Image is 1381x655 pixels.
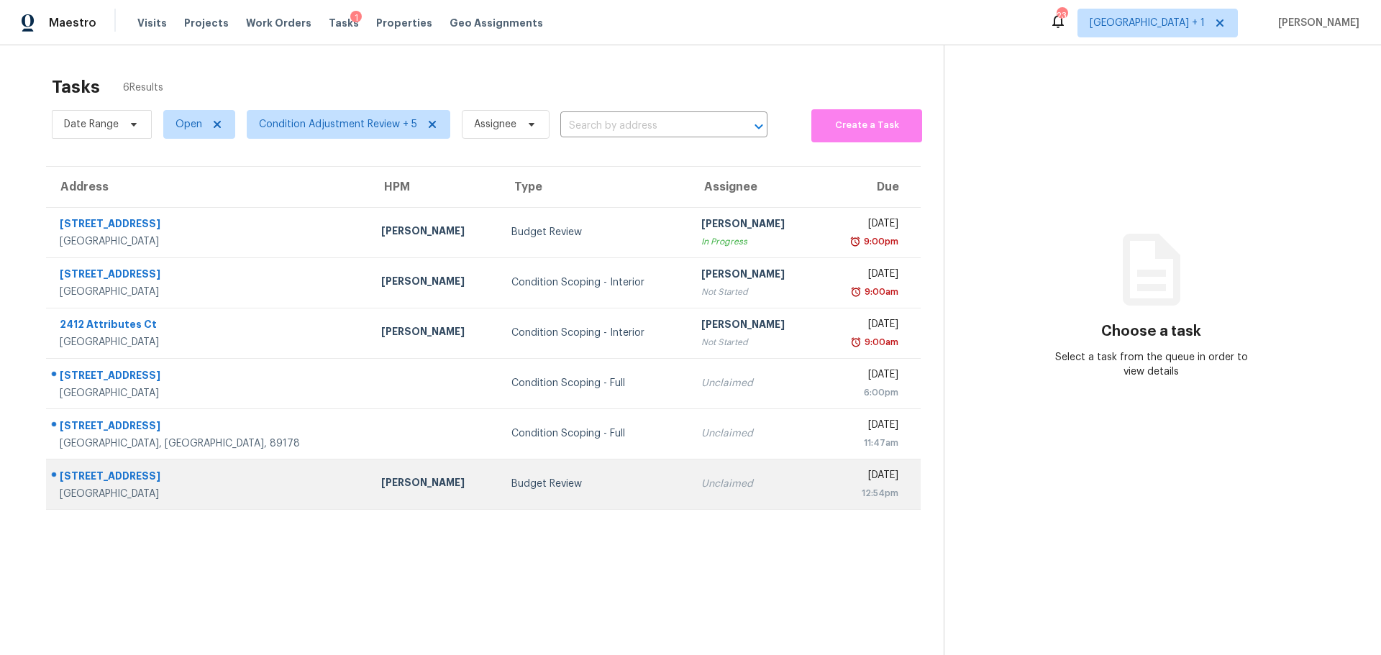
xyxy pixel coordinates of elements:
div: [PERSON_NAME] [381,274,488,292]
div: Unclaimed [701,477,808,491]
div: [STREET_ADDRESS] [60,216,358,234]
div: [GEOGRAPHIC_DATA] [60,487,358,501]
div: [PERSON_NAME] [701,216,808,234]
span: Create a Task [819,117,915,134]
div: Condition Scoping - Interior [511,326,679,340]
div: [PERSON_NAME] [381,324,488,342]
span: Geo Assignments [450,16,543,30]
div: Not Started [701,285,808,299]
div: [STREET_ADDRESS] [60,469,358,487]
div: [GEOGRAPHIC_DATA] [60,335,358,349]
img: Overdue Alarm Icon [850,285,862,299]
div: 9:00pm [861,234,898,249]
img: Overdue Alarm Icon [849,234,861,249]
button: Create a Task [811,109,922,142]
span: Visits [137,16,167,30]
div: 1 [350,11,362,25]
div: Condition Scoping - Full [511,376,679,390]
div: [PERSON_NAME] [381,224,488,242]
span: Assignee [474,117,516,132]
div: [DATE] [831,418,898,436]
img: Overdue Alarm Icon [850,335,862,349]
div: [STREET_ADDRESS] [60,368,358,386]
div: Unclaimed [701,376,808,390]
div: [DATE] [831,468,898,486]
div: Condition Scoping - Interior [511,275,679,290]
input: Search by address [560,115,727,137]
span: Tasks [329,18,359,28]
div: [PERSON_NAME] [701,267,808,285]
div: [PERSON_NAME] [381,475,488,493]
span: Maestro [49,16,96,30]
div: [GEOGRAPHIC_DATA] [60,386,358,400]
div: 9:00am [862,335,898,349]
th: Due [820,167,921,207]
span: [PERSON_NAME] [1272,16,1359,30]
span: Condition Adjustment Review + 5 [259,117,417,132]
div: [PERSON_NAME] [701,317,808,335]
span: Open [176,117,202,132]
th: HPM [370,167,500,207]
div: [GEOGRAPHIC_DATA] [60,285,358,299]
span: [GEOGRAPHIC_DATA] + 1 [1090,16,1205,30]
th: Assignee [690,167,820,207]
div: 9:00am [862,285,898,299]
div: Condition Scoping - Full [511,426,679,441]
h2: Tasks [52,80,100,94]
span: 6 Results [123,81,163,95]
span: Properties [376,16,432,30]
div: [GEOGRAPHIC_DATA] [60,234,358,249]
div: Not Started [701,335,808,349]
button: Open [749,116,769,137]
div: In Progress [701,234,808,249]
div: [DATE] [831,216,898,234]
div: Unclaimed [701,426,808,441]
div: 12:54pm [831,486,898,500]
div: Budget Review [511,477,679,491]
span: Date Range [64,117,119,132]
div: 6:00pm [831,385,898,400]
th: Address [46,167,370,207]
div: [DATE] [831,317,898,335]
div: [STREET_ADDRESS] [60,267,358,285]
div: 11:47am [831,436,898,450]
div: [DATE] [831,267,898,285]
div: Select a task from the queue in order to view details [1048,350,1255,379]
th: Type [500,167,690,207]
div: Budget Review [511,225,679,239]
div: 23 [1057,9,1067,23]
h3: Choose a task [1101,324,1201,339]
div: [GEOGRAPHIC_DATA], [GEOGRAPHIC_DATA], 89178 [60,436,358,451]
div: 2412 Attributes Ct [60,317,358,335]
div: [STREET_ADDRESS] [60,418,358,436]
span: Work Orders [246,16,311,30]
span: Projects [184,16,229,30]
div: [DATE] [831,367,898,385]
